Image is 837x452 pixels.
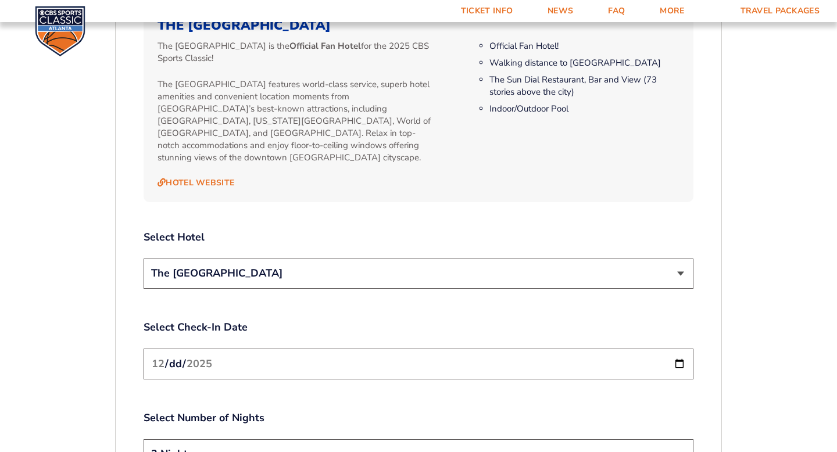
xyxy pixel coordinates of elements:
label: Select Number of Nights [144,411,693,425]
strong: Official Fan Hotel [289,40,361,52]
li: Official Fan Hotel! [489,40,679,52]
h3: The [GEOGRAPHIC_DATA] [158,18,679,33]
li: Walking distance to [GEOGRAPHIC_DATA] [489,57,679,69]
li: Indoor/Outdoor Pool [489,103,679,115]
p: The [GEOGRAPHIC_DATA] features world-class service, superb hotel amenities and convenient locatio... [158,78,436,164]
p: The [GEOGRAPHIC_DATA] is the for the 2025 CBS Sports Classic! [158,40,436,64]
a: Hotel Website [158,178,234,188]
label: Select Hotel [144,230,693,245]
img: CBS Sports Classic [35,6,85,56]
label: Select Check-In Date [144,320,693,335]
li: The Sun Dial Restaurant, Bar and View (73 stories above the city) [489,74,679,98]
